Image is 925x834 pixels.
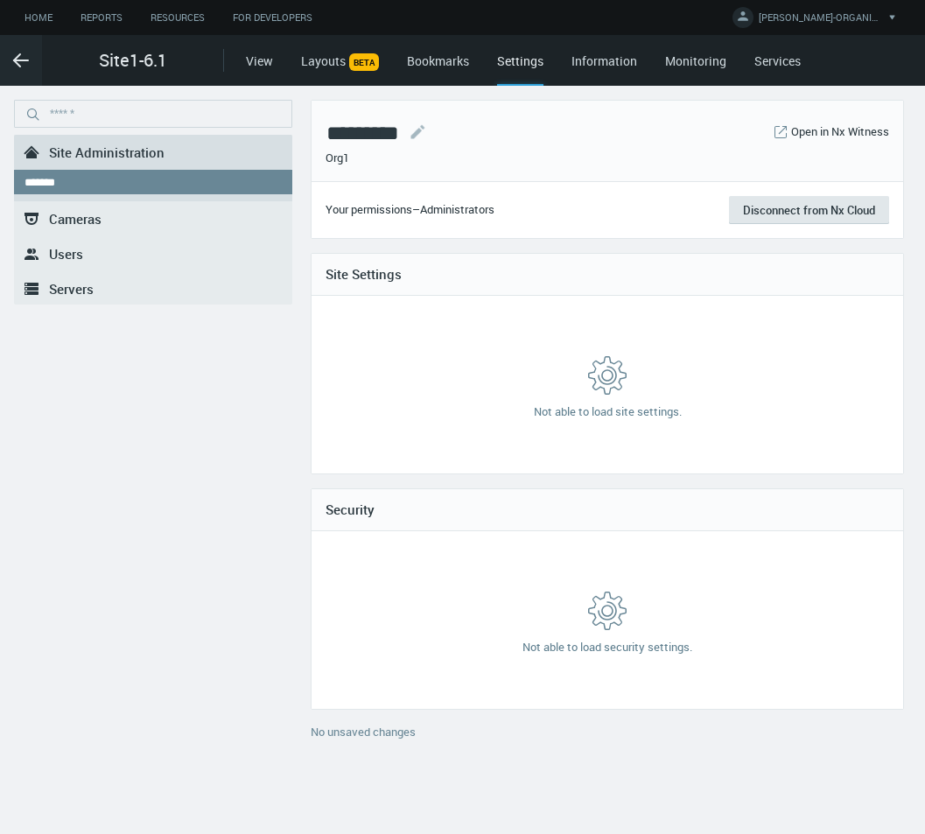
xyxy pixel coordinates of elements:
span: [PERSON_NAME]-ORGANIZATION-TEST M. [759,11,881,31]
a: Bookmarks [407,53,469,69]
a: LayoutsBETA [301,53,379,69]
div: Settings [497,52,543,86]
span: Administrators [420,201,494,217]
a: Information [571,53,637,69]
span: Servers [49,280,94,298]
span: Site1-6.1 [99,47,167,74]
a: Resources [137,7,219,29]
a: Home [11,7,67,29]
span: Org1 [326,150,349,167]
span: Cameras [49,210,102,228]
span: BETA [349,53,379,71]
span: Site Administration [49,144,165,161]
h4: Security [326,501,889,517]
span: Not able to load security settings. [522,639,692,656]
h4: Site Settings [326,266,889,282]
div: No unsaved changes [311,724,904,752]
button: Disconnect from Nx Cloud [729,196,889,224]
a: For Developers [219,7,326,29]
span: Your permissions [326,201,412,217]
a: Services [754,53,801,69]
a: View [246,53,273,69]
a: Reports [67,7,137,29]
a: Monitoring [665,53,726,69]
span: – [412,201,420,217]
span: Users [49,245,83,263]
a: Open in Nx Witness [791,123,889,141]
span: Not able to load site settings. [534,403,682,421]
